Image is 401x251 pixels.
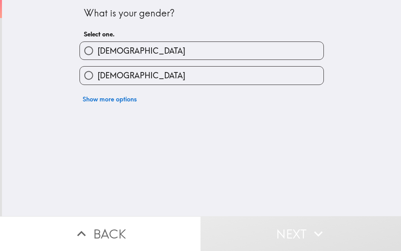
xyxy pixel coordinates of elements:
span: [DEMOGRAPHIC_DATA] [98,45,185,56]
button: Show more options [79,91,140,107]
button: [DEMOGRAPHIC_DATA] [80,67,323,84]
span: [DEMOGRAPHIC_DATA] [98,70,185,81]
h6: Select one. [84,30,320,38]
button: Next [200,216,401,251]
button: [DEMOGRAPHIC_DATA] [80,42,323,60]
div: What is your gender? [84,7,320,20]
